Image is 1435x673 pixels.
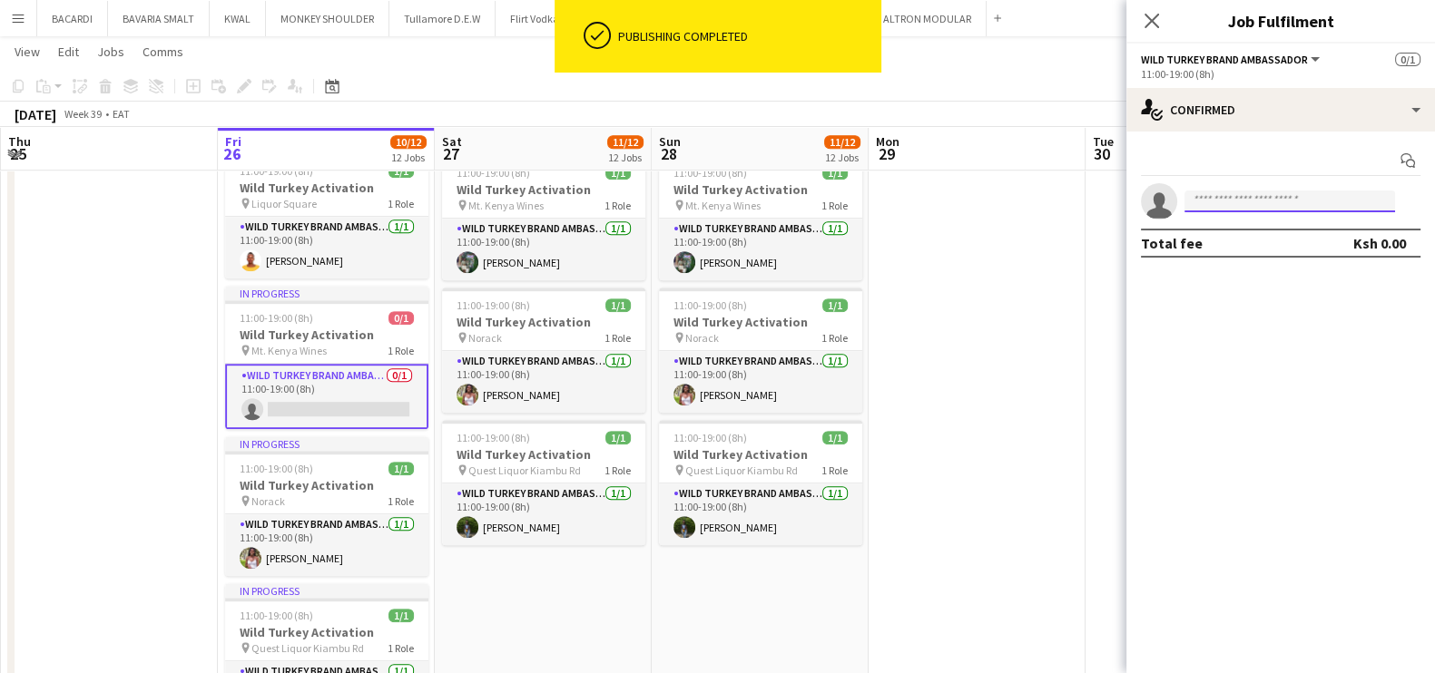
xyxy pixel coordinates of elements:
span: Liquor Square [251,197,317,210]
span: 29 [873,143,899,164]
h3: Wild Turkey Activation [442,181,645,198]
span: Quest Liquor Kiambu Rd [251,641,364,655]
h3: Wild Turkey Activation [442,446,645,463]
button: BACARDI [37,1,108,36]
span: Comms [143,44,183,60]
app-job-card: 11:00-19:00 (8h)1/1Wild Turkey Activation Quest Liquor Kiambu Rd1 RoleWild Turkey Brand Ambassado... [659,420,862,545]
app-card-role: Wild Turkey Brand Ambassador1/111:00-19:00 (8h)[PERSON_NAME] [225,514,428,576]
h3: Wild Turkey Activation [442,314,645,330]
div: Confirmed [1126,88,1435,132]
span: 0/1 [1395,53,1420,66]
span: Mt. Kenya Wines [685,199,761,212]
app-job-card: In progress11:00-19:00 (8h)1/1Wild Turkey Activation Norack1 RoleWild Turkey Brand Ambassador1/11... [225,436,428,576]
app-card-role: Wild Turkey Brand Ambassador1/111:00-19:00 (8h)[PERSON_NAME] [225,217,428,278]
span: 11:00-19:00 (8h) [240,462,313,475]
span: 1/1 [388,164,414,178]
a: Edit [51,40,86,63]
span: 1 Role [604,463,631,477]
span: 26 [222,143,241,164]
button: ALTRON MODULAR [869,1,987,36]
span: Norack [251,494,285,508]
div: Publishing completed [618,28,874,44]
span: 10/12 [390,135,427,149]
app-card-role: Wild Turkey Brand Ambassador1/111:00-19:00 (8h)[PERSON_NAME] [659,351,862,413]
div: In progress11:00-19:00 (8h)0/1Wild Turkey Activation Mt. Kenya Wines1 RoleWild Turkey Brand Ambas... [225,286,428,429]
span: 1/1 [605,298,631,312]
span: Norack [468,331,502,345]
div: 12 Jobs [391,151,426,164]
button: KWAL [210,1,266,36]
span: 11:00-19:00 (8h) [240,311,313,325]
span: View [15,44,40,60]
h3: Wild Turkey Activation [225,180,428,196]
span: 25 [5,143,31,164]
div: In progress [225,436,428,451]
a: Jobs [90,40,132,63]
span: 11:00-19:00 (8h) [457,166,530,180]
span: 1 Role [821,199,848,212]
span: 11:00-19:00 (8h) [457,298,530,312]
div: Ksh 0.00 [1353,234,1406,252]
span: 1 Role [388,641,414,655]
span: Mt. Kenya Wines [251,344,327,357]
span: 11:00-19:00 (8h) [673,166,747,180]
span: 11:00-19:00 (8h) [673,298,747,312]
span: Mon [876,133,899,150]
span: 11/12 [607,135,644,149]
span: 1 Role [821,331,848,345]
span: Sat [442,133,462,150]
div: In progress [225,286,428,300]
span: Mt. Kenya Wines [468,199,544,212]
span: 1 Role [388,494,414,508]
div: In progress [225,583,428,598]
h3: Wild Turkey Activation [659,314,862,330]
app-job-card: 11:00-19:00 (8h)1/1Wild Turkey Activation Mt. Kenya Wines1 RoleWild Turkey Brand Ambassador1/111:... [659,155,862,280]
span: 11:00-19:00 (8h) [240,164,313,178]
app-card-role: Wild Turkey Brand Ambassador1/111:00-19:00 (8h)[PERSON_NAME] [442,219,645,280]
h3: Wild Turkey Activation [225,477,428,493]
span: 1/1 [822,431,848,444]
button: Tullamore D.E.W [389,1,496,36]
app-job-card: 11:00-19:00 (8h)1/1Wild Turkey Activation Mt. Kenya Wines1 RoleWild Turkey Brand Ambassador1/111:... [442,155,645,280]
span: 1/1 [822,298,848,312]
app-job-card: 11:00-19:00 (8h)1/1Wild Turkey Activation Norack1 RoleWild Turkey Brand Ambassador1/111:00-19:00 ... [442,288,645,413]
h3: Wild Turkey Activation [659,446,862,463]
span: 1/1 [605,166,631,180]
div: Total fee [1141,234,1203,252]
span: 1 Role [821,463,848,477]
button: Wild Turkey Brand Ambassador [1141,53,1322,66]
span: 1 Role [604,331,631,345]
span: 11:00-19:00 (8h) [457,431,530,444]
h3: Wild Turkey Activation [225,624,428,640]
app-job-card: 11:00-19:00 (8h)1/1Wild Turkey Activation Quest Liquor Kiambu Rd1 RoleWild Turkey Brand Ambassado... [442,420,645,545]
span: 11:00-19:00 (8h) [240,609,313,622]
button: MONKEY SHOULDER [266,1,389,36]
h3: Job Fulfilment [1126,9,1435,33]
div: 11:00-19:00 (8h)1/1Wild Turkey Activation Norack1 RoleWild Turkey Brand Ambassador1/111:00-19:00 ... [659,288,862,413]
app-card-role: Wild Turkey Brand Ambassador1/111:00-19:00 (8h)[PERSON_NAME] [659,219,862,280]
app-card-role: Wild Turkey Brand Ambassador0/111:00-19:00 (8h) [225,364,428,429]
span: Fri [225,133,241,150]
span: Sun [659,133,681,150]
h3: Wild Turkey Activation [659,181,862,198]
span: 11:00-19:00 (8h) [673,431,747,444]
span: 1/1 [822,166,848,180]
button: BAVARIA SMALT [108,1,210,36]
span: 30 [1090,143,1114,164]
a: View [7,40,47,63]
span: 1 Role [604,199,631,212]
span: 0/1 [388,311,414,325]
div: 12 Jobs [608,151,643,164]
span: Jobs [97,44,124,60]
span: Week 39 [60,107,105,121]
div: 11:00-19:00 (8h) [1141,67,1420,81]
span: 1 Role [388,344,414,357]
span: Norack [685,331,719,345]
app-card-role: Wild Turkey Brand Ambassador1/111:00-19:00 (8h)[PERSON_NAME] [442,483,645,545]
div: 12 Jobs [825,151,860,164]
